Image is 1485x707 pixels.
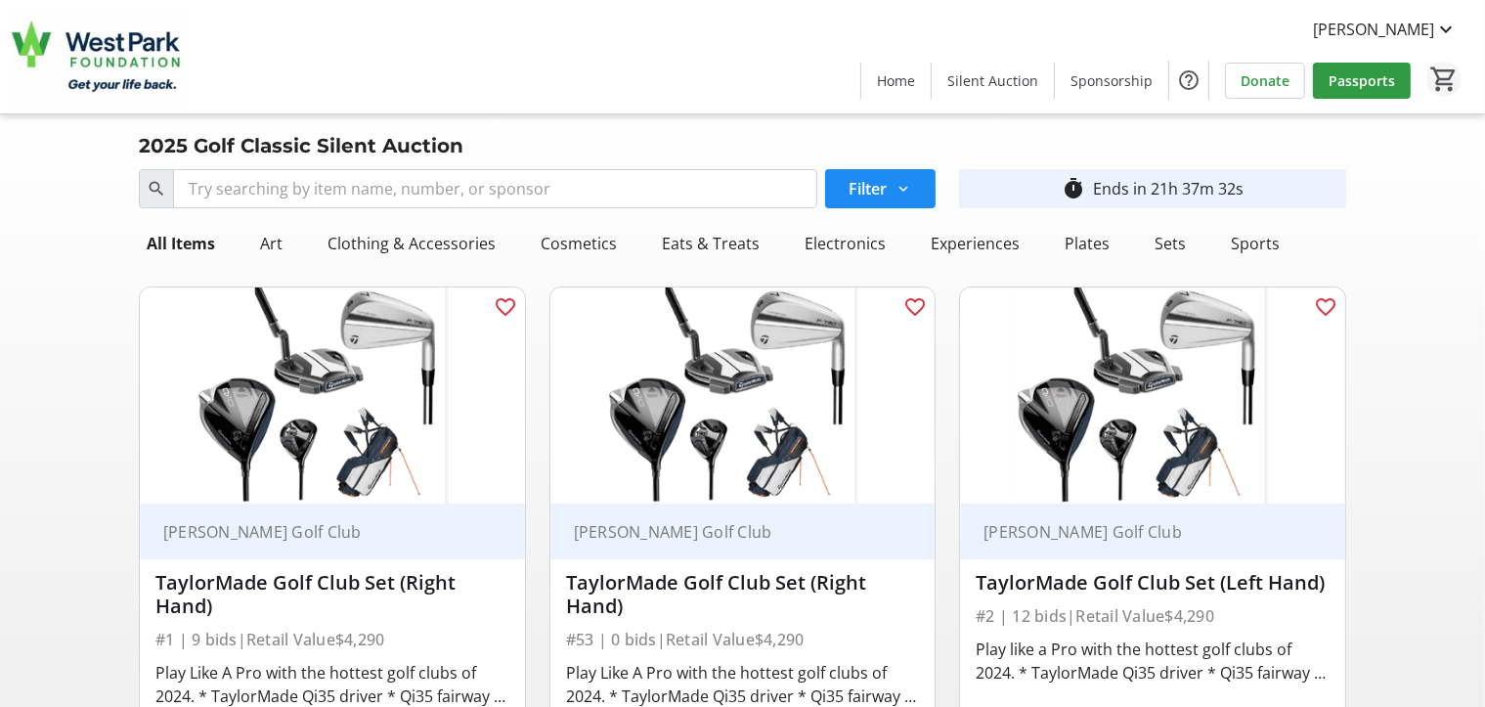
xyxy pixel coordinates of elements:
div: #53 | 0 bids | Retail Value $4,290 [566,626,920,653]
span: Donate [1241,70,1289,91]
a: Sponsorship [1055,63,1168,99]
div: 2025 Golf Classic Silent Auction [127,130,475,161]
div: Experiences [923,224,1027,263]
div: TaylorMade Golf Club Set (Right Hand) [566,571,920,618]
span: Passports [1329,70,1395,91]
img: TaylorMade Golf Club Set (Left Hand) [960,287,1345,504]
div: [PERSON_NAME] Golf Club [155,522,486,542]
button: Filter [825,169,936,208]
a: Silent Auction [932,63,1054,99]
img: TaylorMade Golf Club Set (Right Hand) [140,287,525,504]
mat-icon: favorite_outline [903,295,927,319]
mat-icon: favorite_outline [1314,295,1337,319]
div: Clothing & Accessories [320,224,503,263]
button: Help [1169,61,1208,100]
span: Filter [849,177,887,200]
div: Eats & Treats [654,224,767,263]
button: Cart [1426,62,1462,97]
div: #1 | 9 bids | Retail Value $4,290 [155,626,509,653]
div: #2 | 12 bids | Retail Value $4,290 [976,602,1330,630]
mat-icon: favorite_outline [494,295,517,319]
span: Home [877,70,915,91]
input: Try searching by item name, number, or sponsor [173,169,817,208]
mat-icon: timer_outline [1062,177,1085,200]
a: Passports [1313,63,1411,99]
div: Art [252,224,290,263]
div: Sports [1223,224,1288,263]
div: Play like a Pro with the hottest golf clubs of 2024. * TaylorMade Qi35 driver * Qi35 fairway - 3 ... [976,638,1330,685]
img: West Park Healthcare Centre Foundation's Logo [12,8,186,106]
a: Home [861,63,931,99]
div: [PERSON_NAME] Golf Club [566,522,896,542]
span: Sponsorship [1070,70,1153,91]
button: [PERSON_NAME] [1297,14,1473,45]
div: All Items [139,224,223,263]
div: [PERSON_NAME] Golf Club [976,522,1306,542]
div: TaylorMade Golf Club Set (Left Hand) [976,571,1330,595]
div: Electronics [797,224,894,263]
div: TaylorMade Golf Club Set (Right Hand) [155,571,509,618]
div: Ends in 21h 37m 32s [1093,177,1244,200]
a: Donate [1225,63,1305,99]
div: Sets [1147,224,1194,263]
img: TaylorMade Golf Club Set (Right Hand) [550,287,936,504]
div: Cosmetics [533,224,625,263]
div: Plates [1057,224,1117,263]
span: Silent Auction [947,70,1038,91]
span: [PERSON_NAME] [1313,18,1434,41]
